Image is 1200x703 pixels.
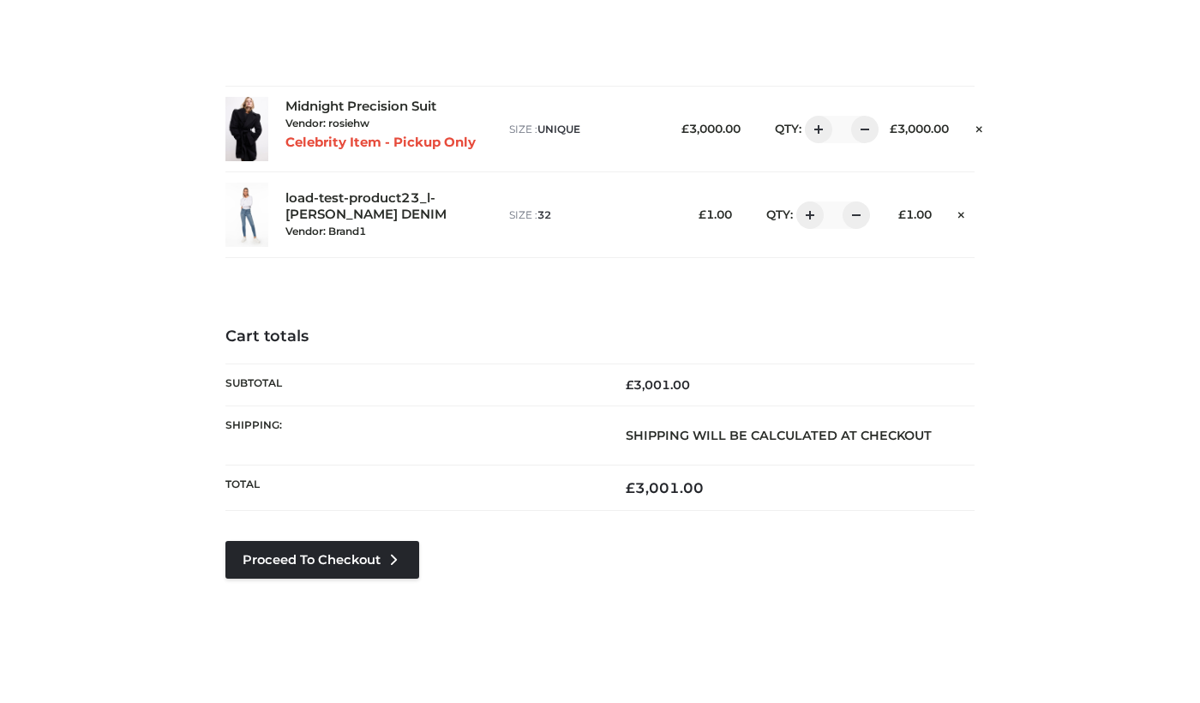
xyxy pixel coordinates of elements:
[285,117,369,129] small: Vendor: rosiehw
[225,327,975,346] h4: Cart totals
[225,364,600,406] th: Subtotal
[699,207,706,221] span: £
[285,190,471,223] a: load-test-product23_l-[PERSON_NAME] DENIM
[225,183,268,247] img: load-test-product23_l-PARKER SMITH DENIM - 32
[681,122,689,135] span: £
[898,207,906,221] span: £
[626,479,635,496] span: £
[537,208,551,221] span: 32
[626,377,690,393] bdi: 3,001.00
[890,122,897,135] span: £
[225,406,600,465] th: Shipping:
[509,122,664,137] p: size :
[890,122,949,135] bdi: 3,000.00
[699,207,732,221] bdi: 1.00
[537,123,580,135] span: UNIQUE
[626,479,704,496] bdi: 3,001.00
[626,428,932,443] strong: Shipping will be calculated at checkout
[749,201,864,229] div: QTY:
[509,207,664,223] p: size :
[225,97,268,161] img: Midnight Precision Suit - UNIQUE
[681,122,741,135] bdi: 3,000.00
[949,201,975,224] a: Remove this item
[225,466,600,511] th: Total
[225,541,419,579] a: Proceed to Checkout
[758,116,873,143] div: QTY:
[285,225,366,237] small: Vendor: Brand1
[626,377,633,393] span: £
[285,135,492,151] p: Celebrity Item - Pickup Only
[898,207,932,221] bdi: 1.00
[966,116,992,138] a: Remove this item
[285,99,436,115] a: Midnight Precision Suit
